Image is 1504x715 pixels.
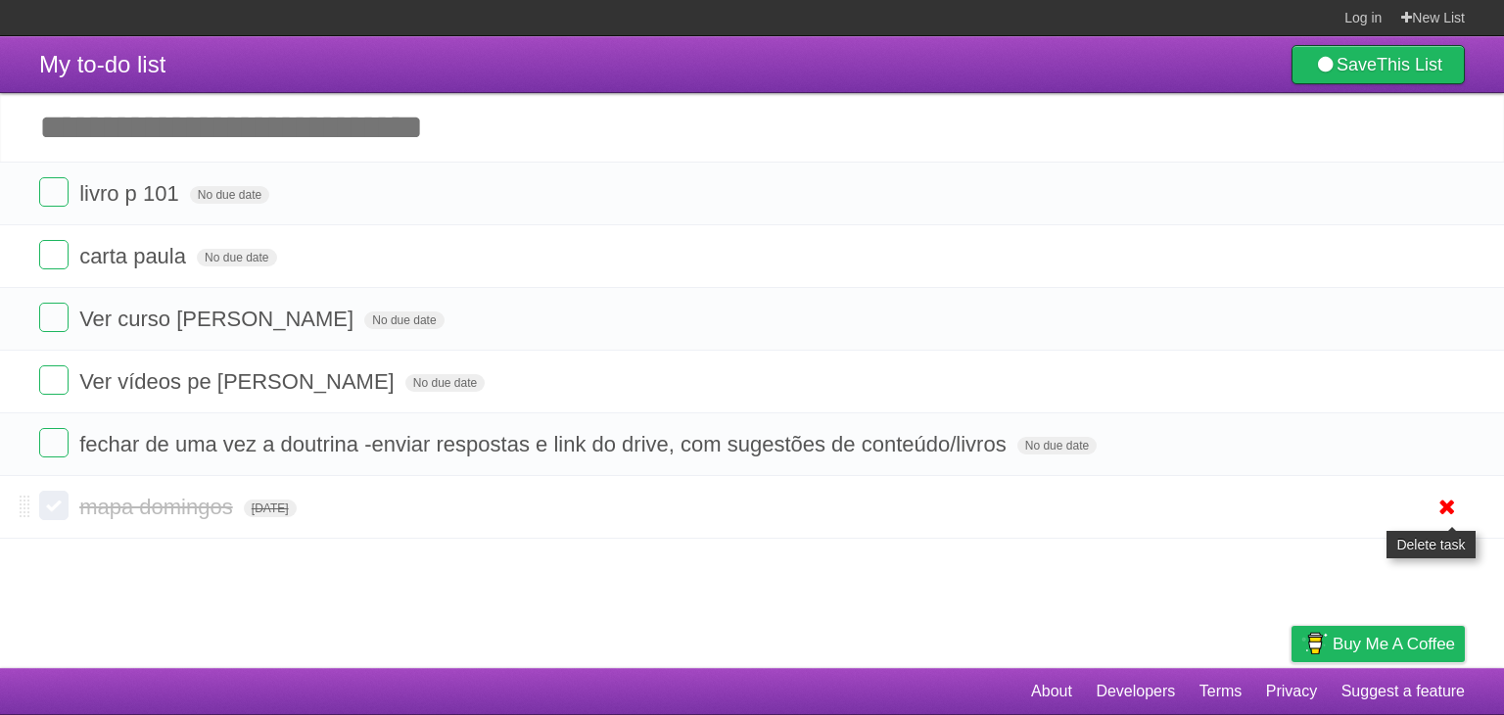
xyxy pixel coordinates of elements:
[1292,45,1465,84] a: SaveThis List
[39,428,69,457] label: Done
[244,500,297,517] span: [DATE]
[1017,437,1097,454] span: No due date
[39,177,69,207] label: Done
[39,240,69,269] label: Done
[405,374,485,392] span: No due date
[1266,673,1317,710] a: Privacy
[39,491,69,520] label: Done
[1333,627,1455,661] span: Buy me a coffee
[39,51,165,77] span: My to-do list
[1292,626,1465,662] a: Buy me a coffee
[1341,673,1465,710] a: Suggest a feature
[1301,627,1328,660] img: Buy me a coffee
[190,186,269,204] span: No due date
[1096,673,1175,710] a: Developers
[1199,673,1243,710] a: Terms
[79,181,184,206] span: livro p 101
[197,249,276,266] span: No due date
[364,311,444,329] span: No due date
[79,244,191,268] span: carta paula
[79,307,358,331] span: Ver curso [PERSON_NAME]
[39,365,69,395] label: Done
[1031,673,1072,710] a: About
[79,432,1011,456] span: fechar de uma vez a doutrina -enviar respostas e link do drive, com sugestões de conteúdo/livros
[79,495,238,519] span: mapa domingos
[39,303,69,332] label: Done
[79,369,399,394] span: Ver vídeos pe [PERSON_NAME]
[1377,55,1442,74] b: This List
